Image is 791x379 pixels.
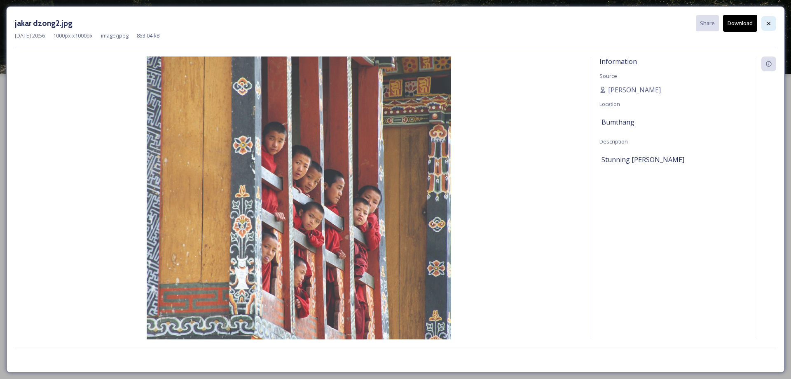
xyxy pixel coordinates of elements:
[15,32,45,40] span: [DATE] 20:56
[599,138,628,145] span: Description
[137,32,160,40] span: 853.04 kB
[601,117,634,127] span: Bumthang
[599,72,617,80] span: Source
[15,17,73,29] h3: jakar dzong2.jpg
[601,155,684,165] span: Stunning [PERSON_NAME]
[696,15,719,31] button: Share
[15,56,583,361] img: jakar%20dzong2.jpg
[608,85,661,95] span: [PERSON_NAME]
[723,15,757,32] button: Download
[599,100,620,108] span: Location
[53,32,93,40] span: 1000 px x 1000 px
[599,57,637,66] span: Information
[101,32,129,40] span: image/jpeg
